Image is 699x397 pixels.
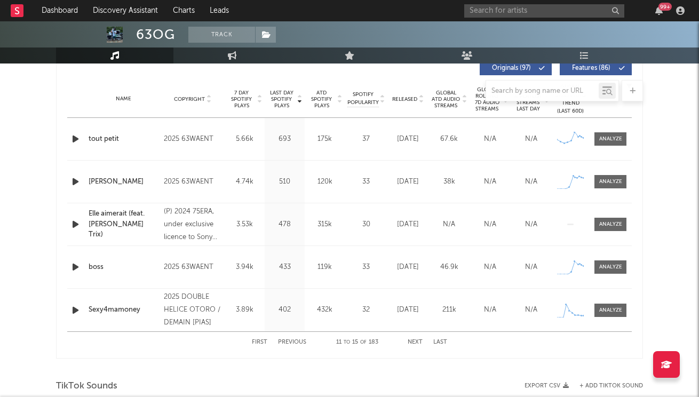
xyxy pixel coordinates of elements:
[390,305,426,315] div: [DATE]
[56,380,117,393] span: TikTok Sounds
[487,65,536,72] span: Originals ( 97 )
[227,262,262,273] div: 3.94k
[390,262,426,273] div: [DATE]
[227,219,262,230] div: 3.53k
[267,219,302,230] div: 478
[513,219,549,230] div: N/A
[89,134,158,145] a: tout petit
[307,134,342,145] div: 175k
[472,219,508,230] div: N/A
[390,134,426,145] div: [DATE]
[567,65,616,72] span: Features ( 86 )
[164,133,222,146] div: 2025 63WAENT
[307,305,342,315] div: 432k
[513,305,549,315] div: N/A
[360,340,367,345] span: of
[267,134,302,145] div: 693
[188,27,255,43] button: Track
[431,134,467,145] div: 67.6k
[164,205,222,244] div: (P) 2024 75ERA, under exclusive licence to Sony Music Entertainment France SAS
[347,219,385,230] div: 30
[472,262,508,273] div: N/A
[408,339,423,345] button: Next
[347,305,385,315] div: 32
[136,27,175,43] div: 63OG
[560,61,632,75] button: Features(86)
[89,177,158,187] a: [PERSON_NAME]
[89,305,158,315] a: Sexy4mamoney
[164,261,222,274] div: 2025 63WAENT
[307,262,342,273] div: 119k
[472,134,508,145] div: N/A
[267,305,302,315] div: 402
[347,177,385,187] div: 33
[227,134,262,145] div: 5.66k
[431,262,467,273] div: 46.9k
[347,262,385,273] div: 33
[480,61,552,75] button: Originals(97)
[267,177,302,187] div: 510
[328,336,386,349] div: 11 15 183
[486,87,599,96] input: Search by song name or URL
[347,134,385,145] div: 37
[472,177,508,187] div: N/A
[513,262,549,273] div: N/A
[390,219,426,230] div: [DATE]
[164,291,222,329] div: 2025 DOUBLE HELICE OTORO / DEMAIN [PIAS]
[433,339,447,345] button: Last
[431,219,467,230] div: N/A
[431,305,467,315] div: 211k
[252,339,267,345] button: First
[513,134,549,145] div: N/A
[89,262,158,273] a: boss
[655,6,663,15] button: 99+
[464,4,624,18] input: Search for artists
[344,340,350,345] span: to
[525,383,569,389] button: Export CSV
[307,177,342,187] div: 120k
[267,262,302,273] div: 433
[278,339,306,345] button: Previous
[307,219,342,230] div: 315k
[227,177,262,187] div: 4.74k
[390,177,426,187] div: [DATE]
[164,176,222,188] div: 2025 63WAENT
[227,305,262,315] div: 3.89k
[569,383,643,389] button: + Add TikTok Sound
[658,3,672,11] div: 99 +
[89,209,158,240] a: Elle aimerait (feat. [PERSON_NAME] Trix)
[513,177,549,187] div: N/A
[579,383,643,389] button: + Add TikTok Sound
[431,177,467,187] div: 38k
[472,305,508,315] div: N/A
